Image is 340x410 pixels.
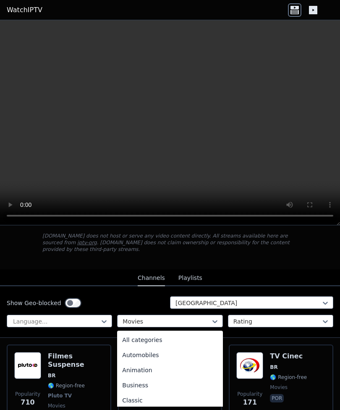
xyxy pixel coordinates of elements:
span: BR [48,372,55,379]
span: Popularity [237,391,262,397]
button: Channels [138,270,165,286]
div: All categories [117,332,222,347]
img: TV Cinec [236,352,263,379]
span: BR [270,364,277,371]
div: Animation [117,363,222,378]
span: 🌎 Region-free [270,374,307,381]
div: Classic [117,393,222,408]
h6: TV Cinec [270,352,307,360]
a: WatchIPTV [7,5,42,15]
p: [DOMAIN_NAME] does not host or serve any video content directly. All streams available here are s... [42,232,298,253]
span: 🌎 Region-free [48,382,85,389]
div: Business [117,378,222,393]
span: 171 [243,397,257,407]
p: por [270,394,284,402]
span: movies [48,402,65,409]
span: Popularity [15,391,40,397]
div: Automobiles [117,347,222,363]
a: iptv-org [77,240,97,245]
h6: Filmes Suspense [48,352,104,369]
button: Playlists [178,270,202,286]
span: movies [270,384,288,391]
span: 710 [21,397,34,407]
img: Filmes Suspense [14,352,41,379]
span: Pluto TV [48,392,72,399]
label: Show Geo-blocked [7,299,61,307]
